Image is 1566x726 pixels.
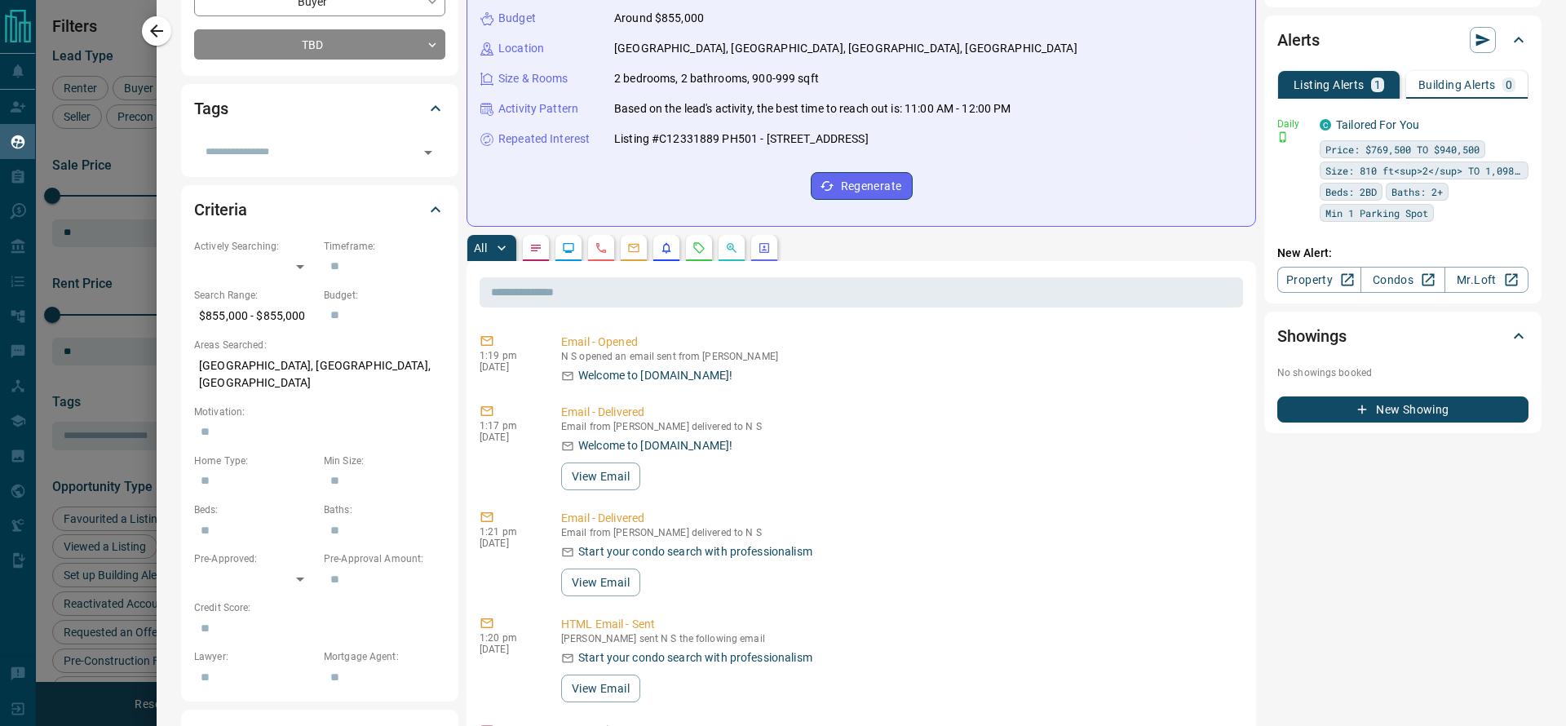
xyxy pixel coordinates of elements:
p: Start your condo search with professionalism [578,543,812,560]
p: [PERSON_NAME] sent N S the following email [561,633,1236,644]
div: condos.ca [1320,119,1331,131]
p: [GEOGRAPHIC_DATA], [GEOGRAPHIC_DATA], [GEOGRAPHIC_DATA] [194,352,445,396]
div: Alerts [1277,20,1528,60]
p: Email - Delivered [561,404,1236,421]
p: Motivation: [194,405,445,419]
p: Budget: [324,288,445,303]
p: 1:19 pm [480,350,537,361]
div: Showings [1277,317,1528,356]
span: Beds: 2BD [1325,184,1377,200]
p: Start your condo search with professionalism [578,649,812,666]
p: Timeframe: [324,239,445,254]
p: Credit Score: [194,600,445,615]
h2: Showings [1277,323,1347,349]
p: Areas Searched: [194,338,445,352]
div: TBD [194,29,445,60]
p: Email - Opened [561,334,1236,351]
svg: Calls [595,241,608,255]
p: 1:17 pm [480,420,537,432]
svg: Agent Actions [758,241,771,255]
p: Pre-Approved: [194,551,316,566]
p: Pre-Approval Amount: [324,551,445,566]
button: View Email [561,463,640,490]
p: HTML Email - Sent [561,616,1236,633]
svg: Requests [692,241,706,255]
p: Mortgage Agent: [324,649,445,664]
a: Property [1277,267,1361,293]
p: 1:21 pm [480,526,537,538]
div: Criteria [194,190,445,229]
svg: Push Notification Only [1277,131,1289,143]
p: Search Range: [194,288,316,303]
button: View Email [561,569,640,596]
p: Actively Searching: [194,239,316,254]
span: Size: 810 ft<sup>2</sup> TO 1,098 ft<sup>2</sup> [1325,162,1523,179]
p: Size & Rooms [498,70,568,87]
p: Repeated Interest [498,131,590,148]
p: Email - Delivered [561,510,1236,527]
svg: Notes [529,241,542,255]
svg: Opportunities [725,241,738,255]
p: Beds: [194,502,316,517]
p: Email from [PERSON_NAME] delivered to N S [561,527,1236,538]
p: [DATE] [480,432,537,443]
h2: Criteria [194,197,247,223]
p: [DATE] [480,538,537,549]
button: Open [417,141,440,164]
p: 1:20 pm [480,632,537,644]
p: Min Size: [324,454,445,468]
p: New Alert: [1277,245,1528,262]
p: Daily [1277,117,1310,131]
span: Baths: 2+ [1391,184,1443,200]
p: 1 [1374,79,1381,91]
p: [GEOGRAPHIC_DATA], [GEOGRAPHIC_DATA], [GEOGRAPHIC_DATA], [GEOGRAPHIC_DATA] [614,40,1077,57]
svg: Listing Alerts [660,241,673,255]
p: Email from [PERSON_NAME] delivered to N S [561,421,1236,432]
p: Welcome to [DOMAIN_NAME]! [578,437,732,454]
p: N S opened an email sent from [PERSON_NAME] [561,351,1236,362]
a: Condos [1360,267,1444,293]
p: All [474,242,487,254]
p: $855,000 - $855,000 [194,303,316,330]
p: Building Alerts [1418,79,1496,91]
p: Baths: [324,502,445,517]
button: New Showing [1277,396,1528,423]
span: Min 1 Parking Spot [1325,205,1428,221]
p: Activity Pattern [498,100,578,117]
p: 0 [1506,79,1512,91]
p: Based on the lead's activity, the best time to reach out is: 11:00 AM - 12:00 PM [614,100,1011,117]
svg: Lead Browsing Activity [562,241,575,255]
p: Listing #C12331889 PH501 - [STREET_ADDRESS] [614,131,869,148]
h2: Tags [194,95,228,122]
p: Lawyer: [194,649,316,664]
button: Regenerate [811,172,913,200]
p: Listing Alerts [1294,79,1365,91]
svg: Emails [627,241,640,255]
p: Welcome to [DOMAIN_NAME]! [578,367,732,384]
h2: Alerts [1277,27,1320,53]
p: 2 bedrooms, 2 bathrooms, 900-999 sqft [614,70,819,87]
a: Tailored For You [1336,118,1419,131]
button: View Email [561,675,640,702]
p: Around $855,000 [614,10,704,27]
p: Home Type: [194,454,316,468]
p: No showings booked [1277,365,1528,380]
p: [DATE] [480,361,537,373]
p: Location [498,40,544,57]
p: [DATE] [480,644,537,655]
span: Price: $769,500 TO $940,500 [1325,141,1480,157]
a: Mr.Loft [1444,267,1528,293]
p: Budget [498,10,536,27]
div: Tags [194,89,445,128]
